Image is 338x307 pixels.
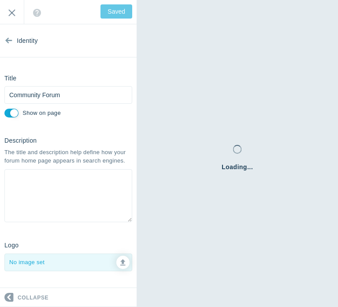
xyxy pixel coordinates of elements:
h6: Title [4,75,16,82]
span: Loading... [222,163,253,171]
label: Display the title on the body of the page [22,109,61,117]
input: Display the title on the body of the page [4,109,19,117]
span: Collapse [18,288,48,307]
span: Identity [17,24,38,57]
h6: Description [4,137,37,144]
div: The title and description help define how your forum home page appears in search engines. [4,148,132,165]
h6: Logo [4,242,19,249]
